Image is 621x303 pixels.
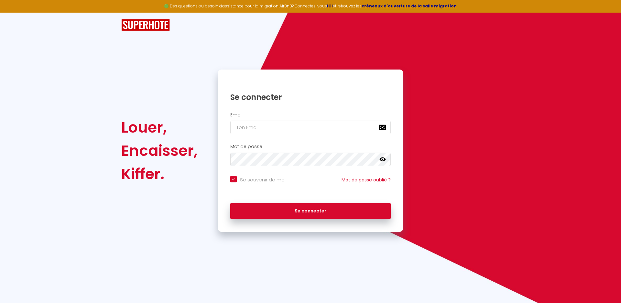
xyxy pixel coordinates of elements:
a: ICI [327,3,333,9]
a: Mot de passe oublié ? [342,177,391,183]
h1: Se connecter [230,92,391,102]
h2: Mot de passe [230,144,391,149]
img: SuperHote logo [121,19,170,31]
a: créneaux d'ouverture de la salle migration [362,3,457,9]
div: Encaisser, [121,139,198,162]
div: Louer, [121,116,198,139]
input: Ton Email [230,121,391,134]
button: Se connecter [230,203,391,219]
div: Kiffer. [121,162,198,186]
h2: Email [230,112,391,118]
